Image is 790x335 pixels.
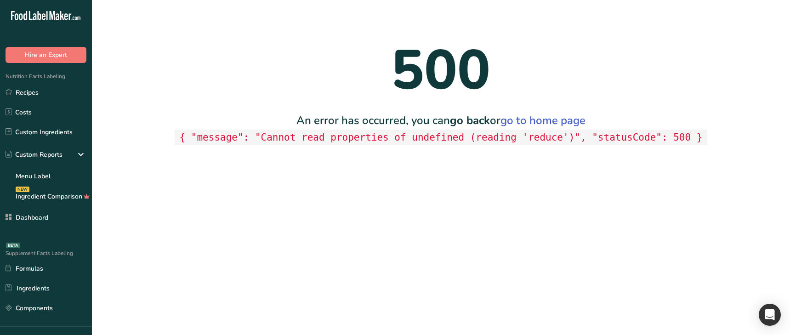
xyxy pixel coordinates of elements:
[759,304,781,326] div: Open Intercom Messenger
[450,113,490,128] span: go back
[175,112,707,145] div: An error has occurred, you can or
[6,47,86,63] button: Hire an Expert
[175,130,707,146] code: { "message": "Cannot read properties of undefined (reading 'reduce')", "statusCode": 500 }
[500,113,585,128] a: go to home page
[16,187,29,192] div: NEW
[6,150,63,159] div: Custom Reports
[6,243,20,248] div: BETA
[175,29,707,112] h1: 500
